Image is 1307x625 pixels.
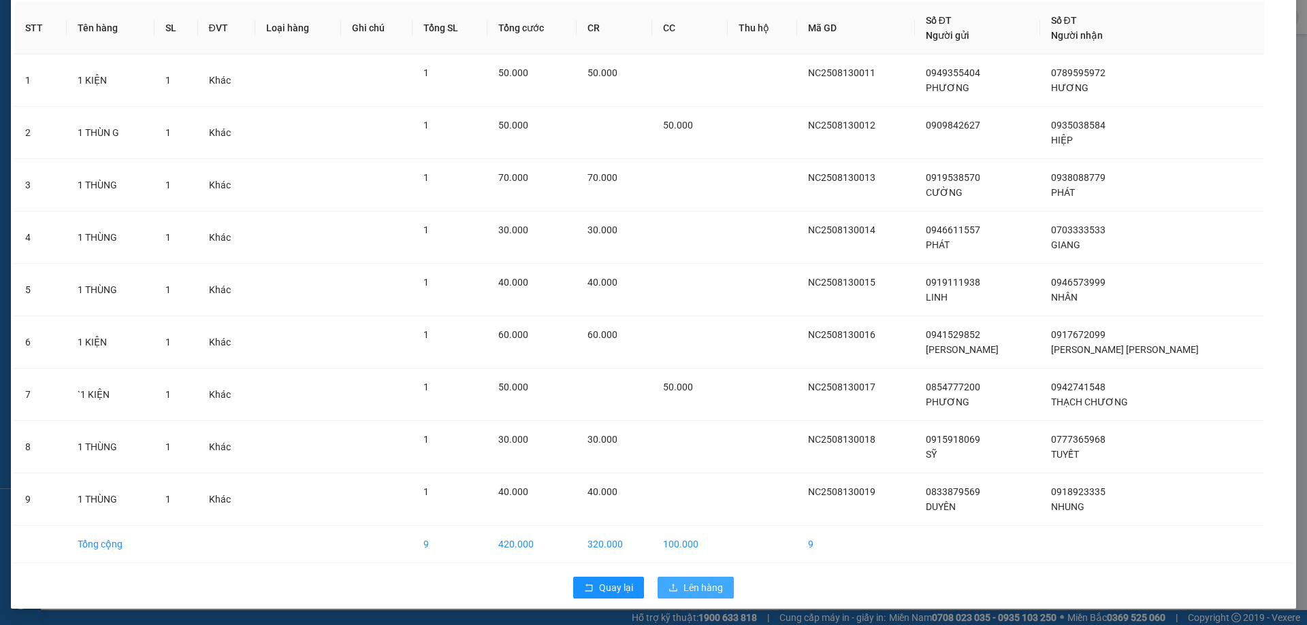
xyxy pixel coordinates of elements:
[1051,434,1106,445] span: 0777365968
[1051,172,1106,183] span: 0938088779
[573,577,644,598] button: rollbackQuay lại
[165,180,171,190] span: 1
[926,224,980,235] span: 0946611557
[198,473,256,526] td: Khác
[1051,224,1106,235] span: 0703333533
[808,224,875,235] span: NC2508130014
[67,212,155,264] td: 1 THÙNG
[587,434,617,445] span: 30.000
[926,501,956,512] span: DUYÊN
[423,382,429,392] span: 1
[165,441,171,452] span: 1
[67,316,155,369] td: 1 KIỆN
[487,526,577,563] td: 420.000
[1051,396,1128,407] span: THẠCH CHƯƠNG
[1051,187,1075,198] span: PHÁT
[926,172,980,183] span: 0919538570
[663,382,693,392] span: 50.000
[6,47,259,64] li: 02839.63.63.63
[67,473,155,526] td: 1 THÙNG
[1051,82,1088,93] span: HƯƠNG
[78,33,89,44] span: environment
[1051,501,1084,512] span: NHUNG
[926,120,980,131] span: 0909842627
[423,486,429,497] span: 1
[587,486,617,497] span: 40.000
[498,329,528,340] span: 60.000
[67,369,155,421] td: `1 KIỆN
[584,583,594,594] span: rollback
[6,85,192,107] b: GỬI : Bến xe Năm Căn
[341,2,413,54] th: Ghi chú
[423,434,429,445] span: 1
[1051,277,1106,288] span: 0946573999
[926,67,980,78] span: 0949355404
[926,344,999,355] span: [PERSON_NAME]
[198,54,256,107] td: Khác
[155,2,197,54] th: SL
[1051,239,1080,250] span: GIANG
[255,2,341,54] th: Loại hàng
[808,120,875,131] span: NC2508130012
[599,580,633,595] span: Quay lại
[926,434,980,445] span: 0915918069
[1051,344,1199,355] span: [PERSON_NAME] [PERSON_NAME]
[67,2,155,54] th: Tên hàng
[498,382,528,392] span: 50.000
[808,172,875,183] span: NC2508130013
[14,159,67,212] td: 3
[808,382,875,392] span: NC2508130017
[165,337,171,348] span: 1
[1051,292,1078,303] span: NHÂN
[1051,120,1106,131] span: 0935038584
[1051,449,1079,460] span: TUYẾT
[14,54,67,107] td: 1
[423,277,429,288] span: 1
[652,2,728,54] th: CC
[165,232,171,243] span: 1
[78,50,89,61] span: phone
[423,224,429,235] span: 1
[498,224,528,235] span: 30.000
[587,67,617,78] span: 50.000
[652,526,728,563] td: 100.000
[808,486,875,497] span: NC2508130019
[165,494,171,505] span: 1
[14,473,67,526] td: 9
[67,159,155,212] td: 1 THÙNG
[498,67,528,78] span: 50.000
[926,486,980,497] span: 0833879569
[67,264,155,316] td: 1 THÙNG
[413,2,487,54] th: Tổng SL
[1051,382,1106,392] span: 0942741548
[165,127,171,138] span: 1
[165,75,171,86] span: 1
[78,9,193,26] b: [PERSON_NAME]
[1051,329,1106,340] span: 0917672099
[926,187,963,198] span: CƯỜNG
[808,67,875,78] span: NC2508130011
[67,421,155,473] td: 1 THÙNG
[423,67,429,78] span: 1
[198,212,256,264] td: Khác
[198,421,256,473] td: Khác
[498,434,528,445] span: 30.000
[926,82,969,93] span: PHƯƠNG
[587,329,617,340] span: 60.000
[808,434,875,445] span: NC2508130018
[67,107,155,159] td: 1 THÙN G
[797,526,915,563] td: 9
[587,224,617,235] span: 30.000
[808,329,875,340] span: NC2508130016
[14,316,67,369] td: 6
[198,2,256,54] th: ĐVT
[926,382,980,392] span: 0854777200
[663,120,693,131] span: 50.000
[728,2,797,54] th: Thu hộ
[498,277,528,288] span: 40.000
[577,526,652,563] td: 320.000
[14,369,67,421] td: 7
[926,396,969,407] span: PHƯƠNG
[926,329,980,340] span: 0941529852
[926,15,952,26] span: Số ĐT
